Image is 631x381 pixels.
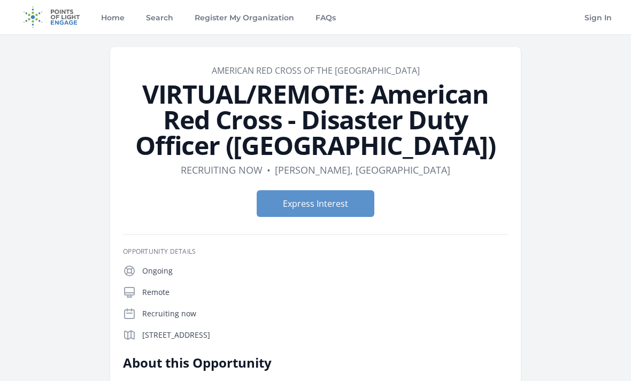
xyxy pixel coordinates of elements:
[142,266,508,276] p: Ongoing
[123,247,508,256] h3: Opportunity Details
[257,190,374,217] button: Express Interest
[142,308,508,319] p: Recruiting now
[123,354,436,371] h2: About this Opportunity
[275,162,450,177] dd: [PERSON_NAME], [GEOGRAPHIC_DATA]
[142,330,508,340] p: [STREET_ADDRESS]
[267,162,271,177] div: •
[212,65,420,76] a: American Red Cross of the [GEOGRAPHIC_DATA]
[181,162,263,177] dd: Recruiting now
[142,287,508,298] p: Remote
[123,81,508,158] h1: VIRTUAL/REMOTE: American Red Cross - Disaster Duty Officer ([GEOGRAPHIC_DATA])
